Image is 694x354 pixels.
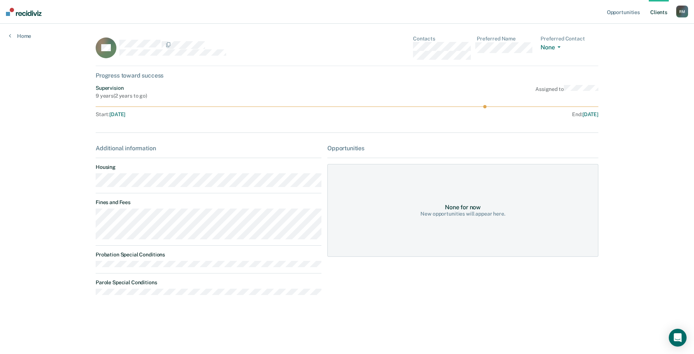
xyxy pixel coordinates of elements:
span: [DATE] [582,111,598,117]
dt: Preferred Name [477,36,535,42]
dt: Contacts [413,36,471,42]
div: Start : [96,111,347,118]
dt: Parole Special Conditions [96,279,321,286]
div: None for now [445,204,481,211]
img: Recidiviz [6,8,42,16]
button: None [541,44,564,52]
dt: Fines and Fees [96,199,321,206]
div: Opportunities [327,145,598,152]
div: Progress toward success [96,72,598,79]
div: Additional information [96,145,321,152]
div: End : [350,111,598,118]
div: Open Intercom Messenger [669,329,687,347]
dt: Preferred Contact [541,36,598,42]
dt: Housing [96,164,321,170]
span: [DATE] [109,111,125,117]
div: R M [676,6,688,17]
a: Home [9,33,31,39]
div: Supervision [96,85,147,91]
div: New opportunities will appear here. [420,211,505,217]
dt: Probation Special Conditions [96,252,321,258]
div: 9 years ( 2 years to go ) [96,93,147,99]
button: RM [676,6,688,17]
div: Assigned to [535,85,598,99]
